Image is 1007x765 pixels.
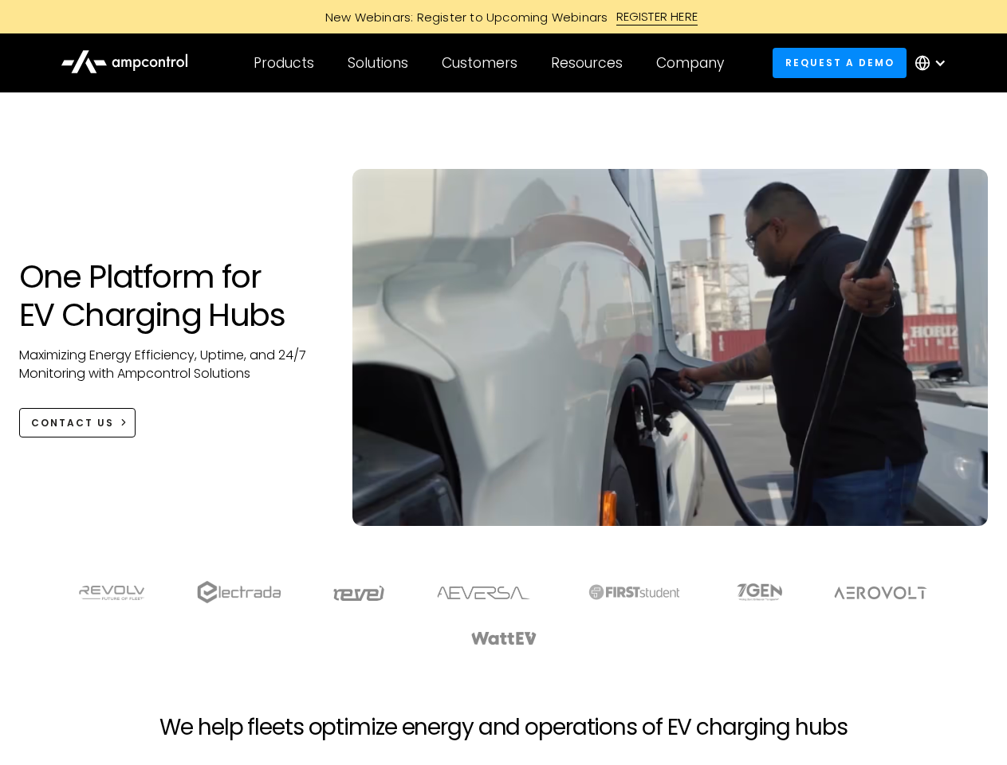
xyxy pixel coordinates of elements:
[442,54,517,72] div: Customers
[19,257,321,334] h1: One Platform for EV Charging Hubs
[31,416,114,430] div: CONTACT US
[145,8,863,25] a: New Webinars: Register to Upcoming WebinarsREGISTER HERE
[309,9,616,25] div: New Webinars: Register to Upcoming Webinars
[773,48,907,77] a: Request a demo
[348,54,408,72] div: Solutions
[19,347,321,382] p: Maximizing Energy Efficiency, Uptime, and 24/7 Monitoring with Ampcontrol Solutions
[254,54,314,72] div: Products
[197,581,281,603] img: electrada logo
[656,54,724,72] div: Company
[616,8,698,25] div: REGISTER HERE
[19,408,136,437] a: CONTACT US
[551,54,623,72] div: Resources
[470,632,537,645] img: WattEV logo
[833,586,928,599] img: Aerovolt Logo
[159,714,847,741] h2: We help fleets optimize energy and operations of EV charging hubs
